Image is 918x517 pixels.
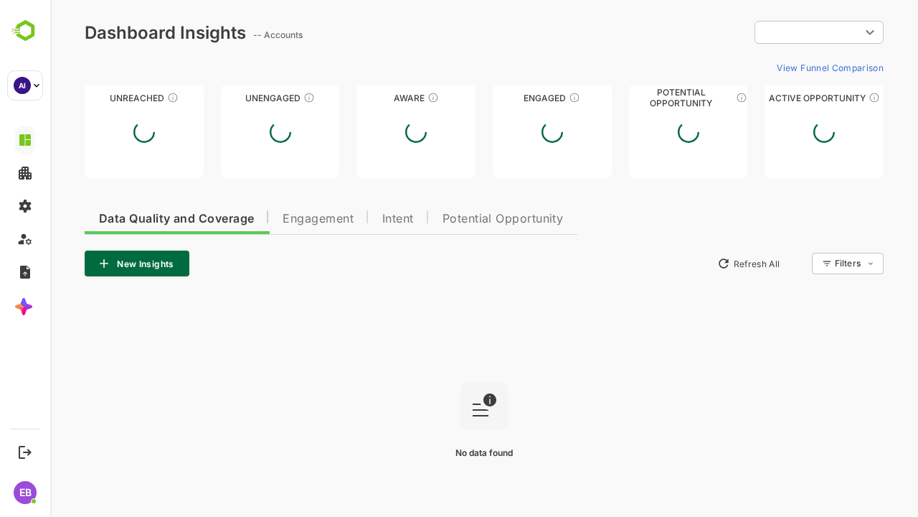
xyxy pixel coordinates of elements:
span: Potential Opportunity [392,213,514,225]
div: These accounts have not shown enough engagement and need nurturing [253,92,265,103]
div: EB [14,481,37,504]
div: Filters [783,251,833,276]
button: Refresh All [661,252,736,275]
div: AI [14,77,31,94]
div: These accounts are MQAs and can be passed on to Inside Sales [686,92,697,103]
ag: -- Accounts [203,29,257,40]
div: These accounts have open opportunities which might be at any of the Sales Stages [818,92,830,103]
div: ​ [704,19,833,45]
div: Potential Opportunity [579,93,698,103]
button: Logout [15,442,34,462]
div: These accounts have just entered the buying cycle and need further nurturing [377,92,389,103]
div: Filters [785,258,810,269]
img: BambooboxLogoMark.f1c84d78b4c51b1a7b5f700c9845e183.svg [7,17,44,45]
div: Active Opportunity [714,93,833,103]
button: View Funnel Comparison [721,56,833,79]
span: Engagement [232,213,303,225]
span: Data Quality and Coverage [49,213,204,225]
div: Engaged [443,93,562,103]
div: Unengaged [171,93,290,103]
span: Intent [332,213,364,225]
span: No data found [405,447,463,458]
div: These accounts have not been engaged with for a defined time period [117,92,128,103]
button: New Insights [34,251,139,276]
div: These accounts are warm, further nurturing would qualify them to MQAs [519,92,530,103]
div: Dashboard Insights [34,22,196,43]
div: Unreached [34,93,153,103]
div: Aware [306,93,425,103]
